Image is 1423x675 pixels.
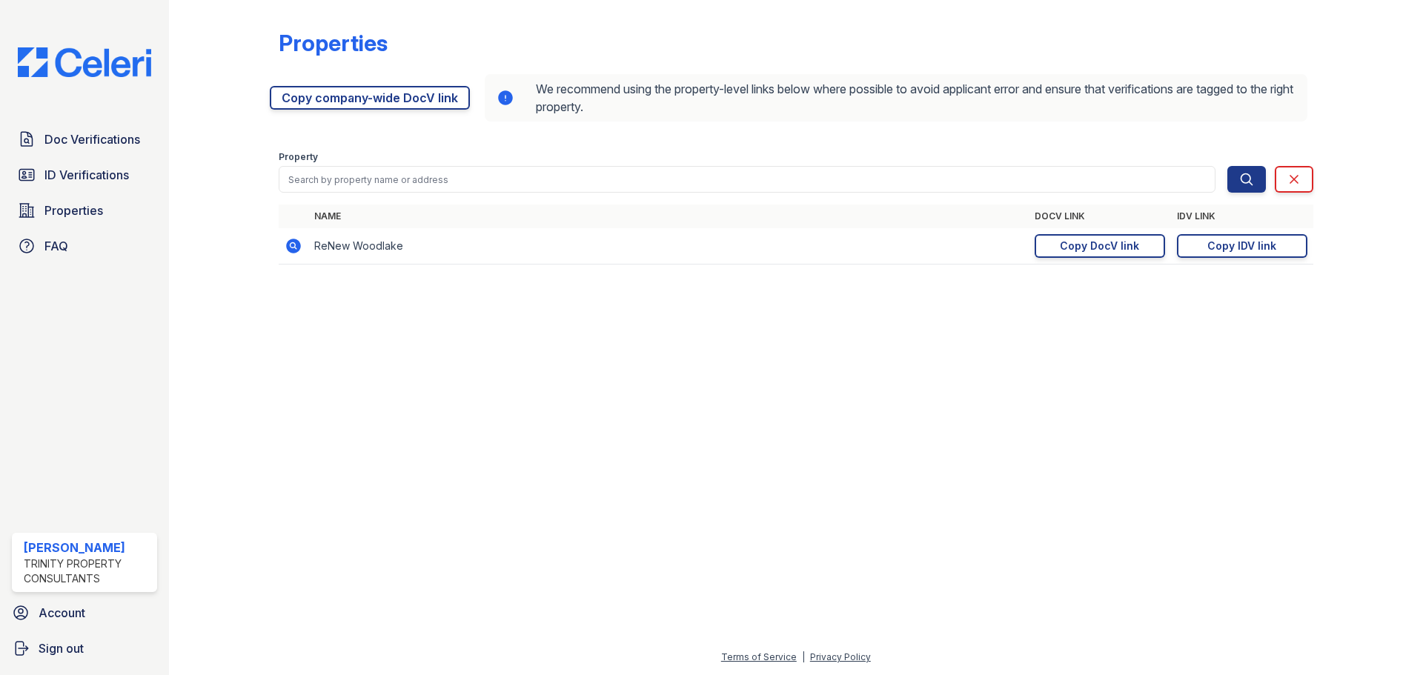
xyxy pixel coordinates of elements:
span: Sign out [39,639,84,657]
a: Copy company-wide DocV link [270,86,470,110]
span: Account [39,604,85,622]
th: DocV Link [1029,205,1171,228]
a: Copy IDV link [1177,234,1307,258]
a: FAQ [12,231,157,261]
input: Search by property name or address [279,166,1215,193]
a: Terms of Service [721,651,797,662]
a: Sign out [6,634,163,663]
span: FAQ [44,237,68,255]
label: Property [279,151,318,163]
img: CE_Logo_Blue-a8612792a0a2168367f1c8372b55b34899dd931a85d93a1a3d3e32e68fde9ad4.png [6,47,163,77]
a: Account [6,598,163,628]
td: ReNew Woodlake [308,228,1029,265]
span: Doc Verifications [44,130,140,148]
a: Properties [12,196,157,225]
th: IDV Link [1171,205,1313,228]
a: ID Verifications [12,160,157,190]
span: Properties [44,202,103,219]
a: Privacy Policy [810,651,871,662]
div: [PERSON_NAME] [24,539,151,556]
div: Trinity Property Consultants [24,556,151,586]
div: Copy IDV link [1207,239,1276,253]
div: | [802,651,805,662]
a: Copy DocV link [1035,234,1165,258]
th: Name [308,205,1029,228]
div: We recommend using the property-level links below where possible to avoid applicant error and ens... [485,74,1307,122]
div: Copy DocV link [1060,239,1139,253]
span: ID Verifications [44,166,129,184]
div: Properties [279,30,388,56]
a: Doc Verifications [12,124,157,154]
